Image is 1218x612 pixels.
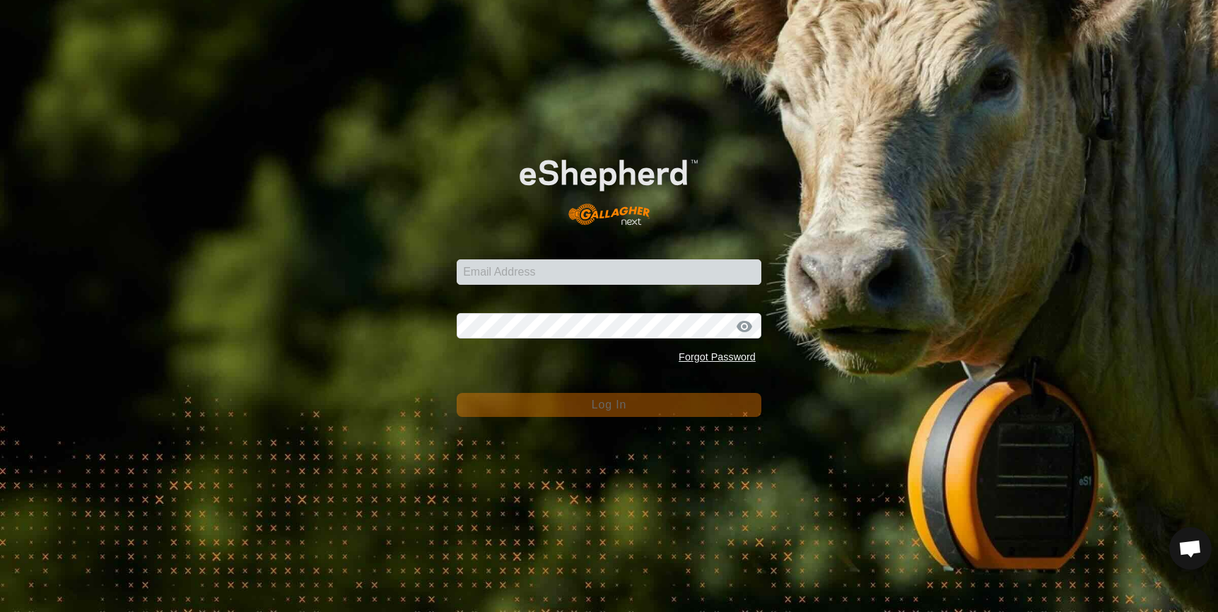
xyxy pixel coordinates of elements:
[457,393,761,417] button: Log In
[1169,527,1212,570] div: Open chat
[592,399,626,411] span: Log In
[679,351,756,363] a: Forgot Password
[457,259,761,285] input: Email Address
[487,134,731,238] img: E-shepherd Logo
